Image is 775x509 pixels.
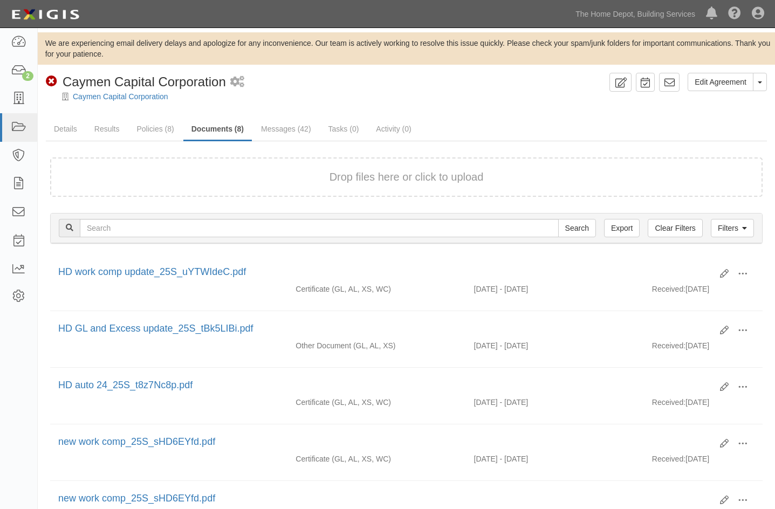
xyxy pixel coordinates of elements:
[287,453,465,464] div: General Liability Auto Liability Excess/Umbrella Liability Workers Compensation/Employers Liability
[604,219,640,237] a: Export
[58,436,215,447] a: new work comp_25S_sHD6EYfd.pdf
[253,118,319,140] a: Messages (42)
[46,118,85,140] a: Details
[287,397,465,408] div: General Liability Auto Liability Excess/Umbrella Liability Workers Compensation/Employers Liability
[46,76,57,87] i: Non-Compliant
[8,5,83,24] img: logo-5460c22ac91f19d4615b14bd174203de0afe785f0fc80cf4dbbc73dc1793850b.png
[570,3,701,25] a: The Home Depot, Building Services
[368,118,419,140] a: Activity (0)
[46,73,226,91] div: Caymen Capital Corporation
[287,284,465,294] div: General Liability Auto Liability Excess/Umbrella Liability Workers Compensation/Employers Liability
[58,379,712,393] div: HD auto 24_25S_t8z7Nc8p.pdf
[648,219,702,237] a: Clear Filters
[58,265,712,279] div: HD work comp update_25S_uYTWIdeC.pdf
[58,493,215,504] a: new work comp_25S_sHD6EYfd.pdf
[320,118,367,140] a: Tasks (0)
[38,38,775,59] div: We are experiencing email delivery delays and apologize for any inconvenience. Our team is active...
[711,219,754,237] a: Filters
[652,340,685,351] p: Received:
[183,118,252,141] a: Documents (8)
[728,8,741,20] i: Help Center - Complianz
[466,453,644,464] div: Effective 01/13/2024 - Expiration 01/13/2025
[230,77,244,88] i: 3 scheduled workflows
[22,71,33,81] div: 2
[644,284,763,300] div: [DATE]
[73,92,168,101] a: Caymen Capital Corporation
[86,118,128,140] a: Results
[652,284,685,294] p: Received:
[58,323,253,334] a: HD GL and Excess update_25S_tBk5LIBi.pdf
[644,453,763,470] div: [DATE]
[80,219,559,237] input: Search
[466,397,644,408] div: Effective 08/20/2024 - Expiration 08/20/2025
[652,453,685,464] p: Received:
[128,118,182,140] a: Policies (8)
[58,322,712,336] div: HD GL and Excess update_25S_tBk5LIBi.pdf
[58,435,712,449] div: new work comp_25S_sHD6EYfd.pdf
[644,397,763,413] div: [DATE]
[466,284,644,294] div: Effective 01/04/2025 - Expiration 01/04/2026
[58,492,712,506] div: new work comp_25S_sHD6EYfd.pdf
[58,380,193,390] a: HD auto 24_25S_t8z7Nc8p.pdf
[330,169,484,185] button: Drop files here or click to upload
[558,219,596,237] input: Search
[688,73,753,91] a: Edit Agreement
[63,74,226,89] span: Caymen Capital Corporation
[644,340,763,356] div: [DATE]
[287,340,465,351] div: General Liability Auto Liability Excess/Umbrella Liability
[652,397,685,408] p: Received:
[58,266,246,277] a: HD work comp update_25S_uYTWIdeC.pdf
[466,340,644,351] div: Effective 01/04/2025 - Expiration 01/04/2026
